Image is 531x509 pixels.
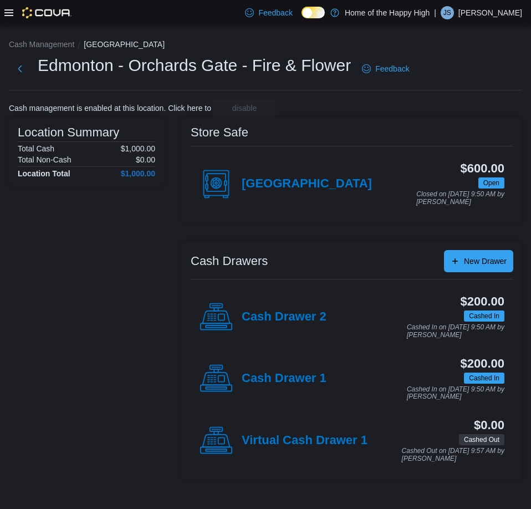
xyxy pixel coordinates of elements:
[121,169,155,178] h4: $1,000.00
[478,177,504,189] span: Open
[434,6,436,19] p: |
[358,58,413,80] a: Feedback
[402,447,504,462] p: Cashed Out on [DATE] 9:57 AM by [PERSON_NAME]
[9,39,522,52] nav: An example of EuiBreadcrumbs
[464,311,504,322] span: Cashed In
[464,256,507,267] span: New Drawer
[345,6,430,19] p: Home of the Happy High
[469,373,499,383] span: Cashed In
[242,177,372,191] h4: [GEOGRAPHIC_DATA]
[136,155,155,164] p: $0.00
[474,419,504,432] h3: $0.00
[18,144,54,153] h6: Total Cash
[483,178,499,188] span: Open
[232,103,257,114] span: disable
[441,6,454,19] div: Jesse Singh
[9,40,74,49] button: Cash Management
[407,324,504,339] p: Cashed In on [DATE] 9:50 AM by [PERSON_NAME]
[9,104,211,113] p: Cash management is enabled at this location. Click here to
[22,7,72,18] img: Cova
[461,357,504,370] h3: $200.00
[458,6,522,19] p: [PERSON_NAME]
[191,254,268,268] h3: Cash Drawers
[191,126,248,139] h3: Store Safe
[443,6,451,19] span: JS
[464,373,504,384] span: Cashed In
[18,126,119,139] h3: Location Summary
[38,54,351,77] h1: Edmonton - Orchards Gate - Fire & Flower
[242,310,326,324] h4: Cash Drawer 2
[121,144,155,153] p: $1,000.00
[459,434,504,445] span: Cashed Out
[242,371,326,386] h4: Cash Drawer 1
[416,191,504,206] p: Closed on [DATE] 9:50 AM by [PERSON_NAME]
[469,311,499,321] span: Cashed In
[18,155,72,164] h6: Total Non-Cash
[9,58,31,80] button: Next
[84,40,165,49] button: [GEOGRAPHIC_DATA]
[461,162,504,175] h3: $600.00
[241,2,297,24] a: Feedback
[461,295,504,308] h3: $200.00
[18,169,70,178] h4: Location Total
[444,250,513,272] button: New Drawer
[375,63,409,74] span: Feedback
[302,7,325,18] input: Dark Mode
[407,386,504,401] p: Cashed In on [DATE] 9:50 AM by [PERSON_NAME]
[464,435,499,445] span: Cashed Out
[213,99,275,117] button: disable
[258,7,292,18] span: Feedback
[242,434,367,448] h4: Virtual Cash Drawer 1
